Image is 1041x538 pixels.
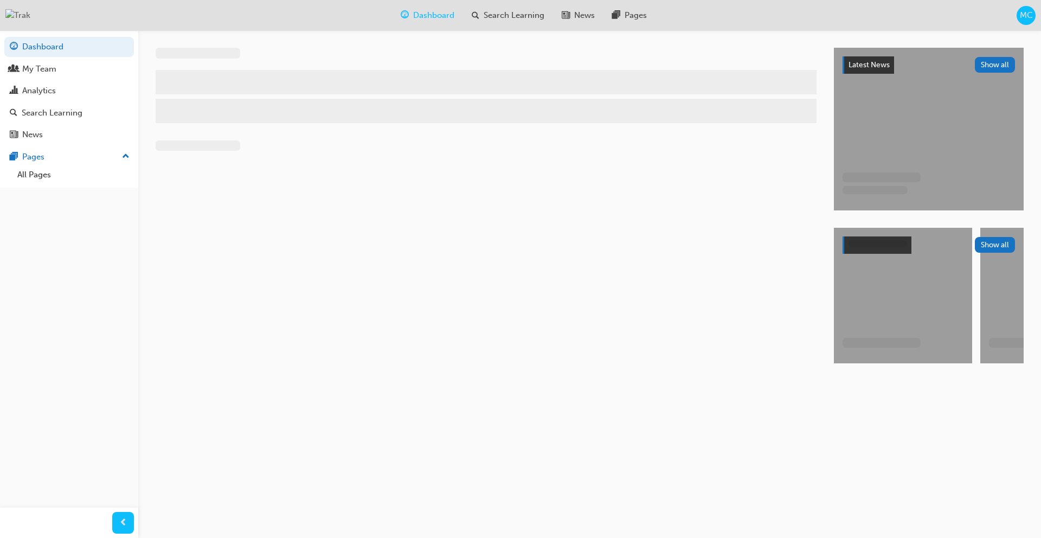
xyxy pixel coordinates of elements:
[10,130,18,140] span: news-icon
[119,516,127,530] span: prev-icon
[4,59,134,79] a: My Team
[22,63,56,75] div: My Team
[843,236,1015,254] a: Show all
[10,65,18,74] span: people-icon
[413,9,454,22] span: Dashboard
[10,86,18,96] span: chart-icon
[122,150,130,164] span: up-icon
[4,37,134,57] a: Dashboard
[22,85,56,97] div: Analytics
[10,108,17,118] span: search-icon
[975,57,1016,73] button: Show all
[562,9,570,22] span: news-icon
[22,107,82,119] div: Search Learning
[463,4,553,27] a: search-iconSearch Learning
[1020,9,1033,22] span: MC
[392,4,463,27] a: guage-iconDashboard
[4,103,134,123] a: Search Learning
[849,60,890,69] span: Latest News
[4,35,134,147] button: DashboardMy TeamAnalyticsSearch LearningNews
[4,125,134,145] a: News
[612,9,620,22] span: pages-icon
[1017,6,1036,25] button: MC
[4,81,134,101] a: Analytics
[603,4,656,27] a: pages-iconPages
[5,9,30,22] img: Trak
[553,4,603,27] a: news-iconNews
[10,42,18,52] span: guage-icon
[10,152,18,162] span: pages-icon
[22,151,44,163] div: Pages
[401,9,409,22] span: guage-icon
[625,9,647,22] span: Pages
[574,9,595,22] span: News
[22,129,43,141] div: News
[13,166,134,183] a: All Pages
[843,56,1015,74] a: Latest NewsShow all
[484,9,544,22] span: Search Learning
[4,147,134,167] button: Pages
[472,9,479,22] span: search-icon
[975,237,1016,253] button: Show all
